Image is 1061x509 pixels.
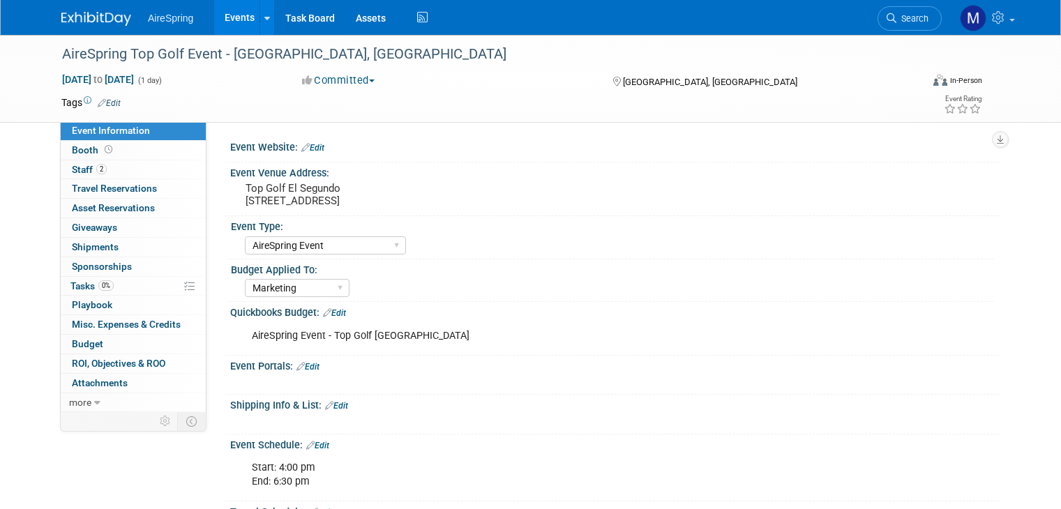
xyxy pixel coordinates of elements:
a: ROI, Objectives & ROO [61,354,206,373]
span: Attachments [72,377,128,388]
a: Giveaways [61,218,206,237]
a: Sponsorships [61,257,206,276]
a: Playbook [61,296,206,314]
span: (1 day) [137,76,162,85]
div: AireSpring Event - Top Golf [GEOGRAPHIC_DATA] [242,322,850,350]
span: Travel Reservations [72,183,157,194]
a: Search [878,6,942,31]
span: Booth not reserved yet [102,144,115,155]
span: 0% [98,280,114,291]
div: Budget Applied To: [231,259,993,277]
td: Toggle Event Tabs [178,412,206,430]
div: In-Person [949,75,982,86]
a: Event Information [61,121,206,140]
span: Staff [72,164,107,175]
span: to [91,74,105,85]
span: more [69,397,91,408]
span: Event Information [72,125,150,136]
a: Booth [61,141,206,160]
a: Edit [325,401,348,411]
span: ROI, Objectives & ROO [72,358,165,369]
span: Budget [72,338,103,349]
div: Event Type: [231,216,993,234]
div: Event Rating [944,96,981,102]
span: Asset Reservations [72,202,155,213]
span: Misc. Expenses & Credits [72,319,181,330]
button: Committed [297,73,380,88]
div: Shipping Info & List: [230,395,1000,413]
a: Edit [98,98,121,108]
span: Giveaways [72,222,117,233]
div: Event Portals: [230,356,1000,374]
span: 2 [96,164,107,174]
a: Shipments [61,238,206,257]
a: Edit [296,362,319,372]
a: Asset Reservations [61,199,206,218]
a: Travel Reservations [61,179,206,198]
a: more [61,393,206,412]
span: Booth [72,144,115,155]
span: Tasks [70,280,114,291]
a: Edit [301,143,324,153]
span: [GEOGRAPHIC_DATA], [GEOGRAPHIC_DATA] [623,77,797,87]
span: [DATE] [DATE] [61,73,135,86]
img: Matthew Peck [960,5,986,31]
a: Misc. Expenses & Credits [61,315,206,334]
a: Staff2 [61,160,206,179]
a: Budget [61,335,206,354]
span: AireSpring [148,13,193,24]
span: Search [896,13,928,24]
div: Event Website: [230,137,1000,155]
span: Playbook [72,299,112,310]
td: Personalize Event Tab Strip [153,412,178,430]
div: Event Format [846,73,982,93]
div: Start: 4:00 pm End: 6:30 pm [242,454,850,496]
a: Edit [306,441,329,450]
a: Tasks0% [61,277,206,296]
pre: Top Golf El Segundo [STREET_ADDRESS] [246,182,536,207]
div: Event Venue Address: [230,162,1000,180]
span: Shipments [72,241,119,252]
a: Edit [323,308,346,318]
img: ExhibitDay [61,12,131,26]
a: Attachments [61,374,206,393]
div: Quickbooks Budget: [230,302,1000,320]
div: AireSpring Top Golf Event - [GEOGRAPHIC_DATA], [GEOGRAPHIC_DATA] [57,42,904,67]
span: Sponsorships [72,261,132,272]
div: Event Schedule: [230,434,1000,453]
td: Tags [61,96,121,109]
img: Format-Inperson.png [933,75,947,86]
